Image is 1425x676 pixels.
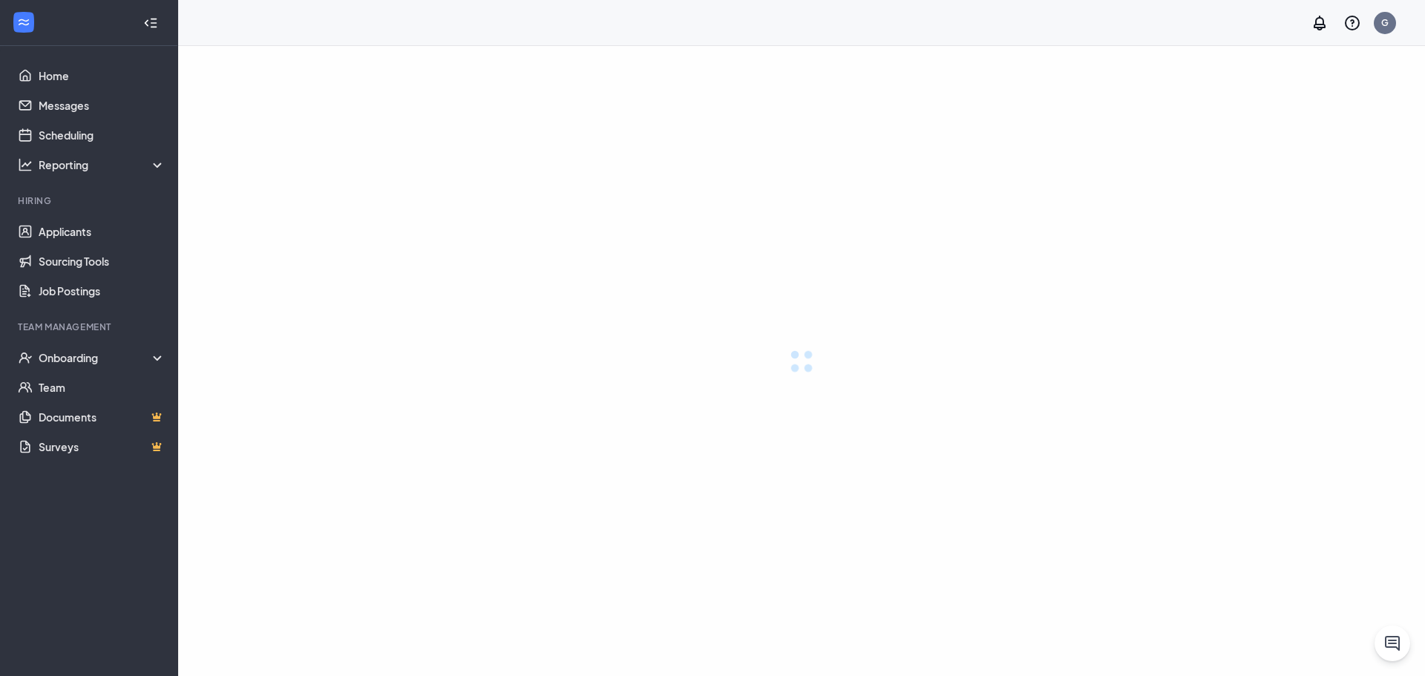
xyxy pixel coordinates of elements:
[39,402,166,432] a: DocumentsCrown
[39,91,166,120] a: Messages
[39,157,166,172] div: Reporting
[39,350,166,365] div: Onboarding
[16,15,31,30] svg: WorkstreamLogo
[1383,634,1401,652] svg: ChatActive
[39,276,166,306] a: Job Postings
[18,321,163,333] div: Team Management
[1375,626,1410,661] button: ChatActive
[39,432,166,462] a: SurveysCrown
[1311,14,1329,32] svg: Notifications
[39,61,166,91] a: Home
[39,120,166,150] a: Scheduling
[39,217,166,246] a: Applicants
[143,16,158,30] svg: Collapse
[1343,14,1361,32] svg: QuestionInfo
[39,373,166,402] a: Team
[18,157,33,172] svg: Analysis
[39,246,166,276] a: Sourcing Tools
[1381,16,1389,29] div: G
[18,194,163,207] div: Hiring
[18,350,33,365] svg: UserCheck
